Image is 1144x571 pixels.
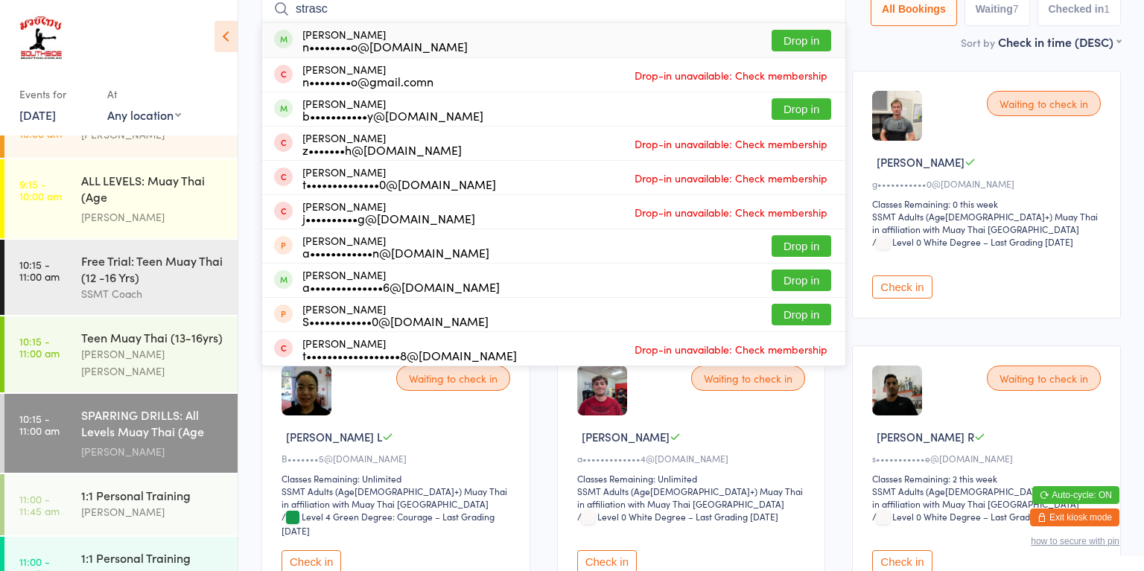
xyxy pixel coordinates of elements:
div: S••••••••••••0@[DOMAIN_NAME] [302,315,489,327]
div: [PERSON_NAME] [81,208,225,226]
div: [PERSON_NAME] [PERSON_NAME] [81,345,225,380]
div: Waiting to check in [987,91,1101,116]
span: [PERSON_NAME] R [877,429,974,444]
div: At [107,82,181,106]
span: / Level 0 White Degree – Last Grading [DATE] [577,510,778,523]
div: SSMT Coach [81,285,225,302]
img: image1691451795.png [282,366,331,415]
div: [PERSON_NAME] [81,503,225,520]
div: SSMT Adults (Age[DEMOGRAPHIC_DATA]+) Muay Thai in affiliation with Muay Thai [GEOGRAPHIC_DATA] [872,210,1105,235]
div: [PERSON_NAME] [302,28,468,52]
div: [PERSON_NAME] [302,235,489,258]
button: how to secure with pin [1031,536,1119,546]
div: Free Trial: Teen Muay Thai (12 -16 Yrs) [81,252,225,285]
span: [PERSON_NAME] [582,429,670,444]
span: / Level 0 White Degree – Last Grading [DATE] [872,235,1073,248]
div: SPARRING DRILLS: All Levels Muay Thai (Age [DEMOGRAPHIC_DATA]+) [81,406,225,443]
img: Southside Muay Thai & Fitness [15,11,66,67]
div: 1:1 Personal Training [81,487,225,503]
div: B•••••••5@[DOMAIN_NAME] [282,452,515,465]
div: SSMT Adults (Age[DEMOGRAPHIC_DATA]+) Muay Thai in affiliation with Muay Thai [GEOGRAPHIC_DATA] [577,485,810,510]
button: Drop in [772,30,831,51]
div: Teen Muay Thai (13-16yrs) [81,329,225,345]
div: 1 [1104,3,1110,15]
a: 10:15 -11:00 amSPARRING DRILLS: All Levels Muay Thai (Age [DEMOGRAPHIC_DATA]+)[PERSON_NAME] [4,394,238,473]
img: image1684722627.png [872,366,922,415]
span: [PERSON_NAME] L [286,429,382,444]
time: 10:15 - 11:00 am [19,335,60,359]
span: / Level 0 White Degree – Last Grading [DATE] [872,510,1073,523]
label: Sort by [961,35,995,50]
div: [PERSON_NAME] [302,269,500,293]
span: Drop-in unavailable: Check membership [631,133,831,155]
div: 7 [1013,3,1019,15]
span: Drop-in unavailable: Check membership [631,167,831,189]
span: Drop-in unavailable: Check membership [631,201,831,223]
div: Check in time (DESC) [998,34,1121,50]
button: Auto-cycle: ON [1032,486,1119,504]
button: Drop in [772,304,831,325]
div: a••••••••••••n@[DOMAIN_NAME] [302,246,489,258]
div: n••••••••o@[DOMAIN_NAME] [302,40,468,52]
button: Drop in [772,269,831,291]
span: Drop-in unavailable: Check membership [631,338,831,360]
div: b•••••••••••y@[DOMAIN_NAME] [302,109,483,121]
time: 11:00 - 11:45 am [19,493,60,517]
div: [PERSON_NAME] [302,166,496,190]
div: Any location [107,106,181,123]
time: 10:15 - 11:00 am [19,258,60,282]
img: image1719823023.png [872,91,922,141]
div: [PERSON_NAME] [302,98,483,121]
div: Classes Remaining: Unlimited [282,472,515,485]
span: [PERSON_NAME] [877,154,965,170]
div: z•••••••h@[DOMAIN_NAME] [302,144,462,156]
div: [PERSON_NAME] [81,443,225,460]
div: Classes Remaining: 0 this week [872,197,1105,210]
a: 10:15 -11:00 amTeen Muay Thai (13-16yrs)[PERSON_NAME] [PERSON_NAME] [4,316,238,392]
div: [PERSON_NAME] [302,303,489,327]
a: [DATE] [19,106,56,123]
time: 9:15 - 10:00 am [19,115,62,139]
div: Events for [19,82,92,106]
div: [PERSON_NAME] [302,63,433,87]
time: 10:15 - 11:00 am [19,412,60,436]
div: [PERSON_NAME] [302,132,462,156]
span: Drop-in unavailable: Check membership [631,64,831,86]
div: n••••••••o@gmail.comn [302,75,433,87]
div: Classes Remaining: Unlimited [577,472,810,485]
div: [PERSON_NAME] [302,200,475,224]
div: t••••••••••••••0@[DOMAIN_NAME] [302,178,496,190]
div: 1:1 Personal Training [81,549,225,566]
div: Waiting to check in [691,366,805,391]
div: j••••••••••g@[DOMAIN_NAME] [302,212,475,224]
a: 11:00 -11:45 am1:1 Personal Training[PERSON_NAME] [4,474,238,535]
a: 9:15 -10:00 amALL LEVELS: Muay Thai (Age [DEMOGRAPHIC_DATA]+)[PERSON_NAME] [4,159,238,238]
time: 9:15 - 10:00 am [19,178,62,202]
button: Exit kiosk mode [1030,508,1119,526]
div: a••••••••••••••6@[DOMAIN_NAME] [302,281,500,293]
div: [PERSON_NAME] [302,337,517,361]
div: Waiting to check in [987,366,1101,391]
div: g•••••••••••0@[DOMAIN_NAME] [872,177,1105,190]
a: 10:15 -11:00 amFree Trial: Teen Muay Thai (12 -16 Yrs)SSMT Coach [4,240,238,315]
div: a•••••••••••••4@[DOMAIN_NAME] [577,452,810,465]
div: SSMT Adults (Age[DEMOGRAPHIC_DATA]+) Muay Thai in affiliation with Muay Thai [GEOGRAPHIC_DATA] [872,485,1105,510]
button: Drop in [772,235,831,257]
div: ALL LEVELS: Muay Thai (Age [DEMOGRAPHIC_DATA]+) [81,172,225,208]
div: s•••••••••••e@[DOMAIN_NAME] [872,452,1105,465]
div: SSMT Adults (Age[DEMOGRAPHIC_DATA]+) Muay Thai in affiliation with Muay Thai [GEOGRAPHIC_DATA] [282,485,515,510]
div: t••••••••••••••••••8@[DOMAIN_NAME] [302,349,517,361]
div: Classes Remaining: 2 this week [872,472,1105,485]
img: image1753087362.png [577,366,627,415]
button: Drop in [772,98,831,120]
button: Check in [872,275,932,299]
div: Waiting to check in [396,366,510,391]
